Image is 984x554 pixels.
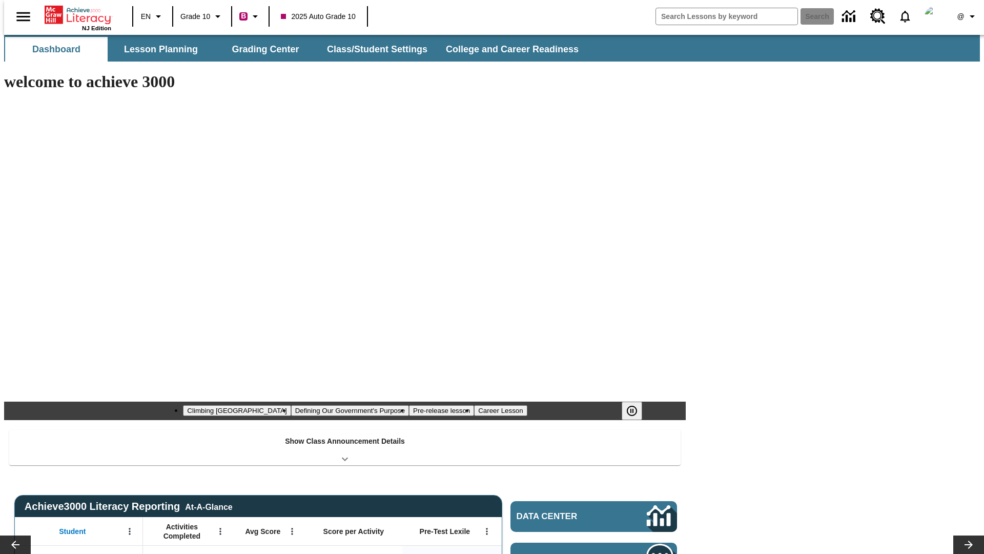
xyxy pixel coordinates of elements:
button: Select a new avatar [918,3,951,30]
input: search field [656,8,797,25]
span: Achieve3000 Literacy Reporting [25,501,233,512]
button: Lesson Planning [110,37,212,62]
button: Language: EN, Select a language [136,7,169,26]
span: NJ Edition [82,25,111,31]
button: Open Menu [122,524,137,539]
button: Pause [622,402,642,420]
span: B [241,10,246,23]
div: SubNavbar [4,35,980,62]
span: Grade 10 [180,11,210,22]
button: Lesson carousel, Next [953,536,984,554]
div: Home [45,4,111,31]
button: Grade: Grade 10, Select a grade [176,7,228,26]
span: Avg Score [245,527,280,536]
button: Slide 2 Defining Our Government's Purpose [291,405,409,416]
a: Data Center [836,3,864,31]
a: Notifications [892,3,918,30]
button: Dashboard [5,37,108,62]
div: Pause [622,402,652,420]
span: @ [957,11,964,22]
span: 2025 Auto Grade 10 [281,11,355,22]
button: Open side menu [8,2,38,32]
button: Slide 4 Career Lesson [474,405,527,416]
div: SubNavbar [4,37,588,62]
span: Student [59,527,86,536]
button: Profile/Settings [951,7,984,26]
div: At-A-Glance [185,501,232,512]
span: EN [141,11,151,22]
button: Slide 1 Climbing Mount Tai [183,405,291,416]
button: Boost Class color is violet red. Change class color [235,7,265,26]
span: Score per Activity [323,527,384,536]
a: Data Center [510,501,677,532]
img: Avatar [925,6,945,27]
span: Pre-Test Lexile [420,527,470,536]
span: Activities Completed [148,522,216,541]
p: Show Class Announcement Details [285,436,405,447]
div: Show Class Announcement Details [9,430,681,465]
button: Grading Center [214,37,317,62]
button: College and Career Readiness [438,37,587,62]
button: Open Menu [479,524,495,539]
h1: welcome to achieve 3000 [4,72,686,91]
button: Class/Student Settings [319,37,436,62]
button: Open Menu [213,524,228,539]
span: Data Center [517,511,612,522]
button: Open Menu [284,524,300,539]
button: Slide 3 Pre-release lesson [409,405,474,416]
a: Home [45,5,111,25]
a: Resource Center, Will open in new tab [864,3,892,30]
